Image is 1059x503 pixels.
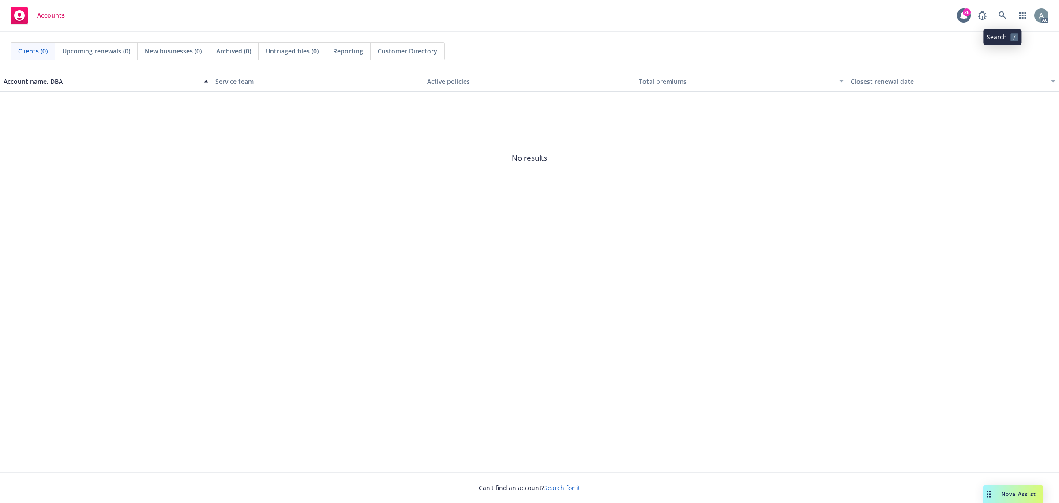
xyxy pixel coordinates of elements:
[851,77,1046,86] div: Closest renewal date
[18,46,48,56] span: Clients (0)
[427,77,632,86] div: Active policies
[1001,490,1036,498] span: Nova Assist
[7,3,68,28] a: Accounts
[266,46,319,56] span: Untriaged files (0)
[1014,7,1032,24] a: Switch app
[216,46,251,56] span: Archived (0)
[37,12,65,19] span: Accounts
[963,8,971,16] div: 26
[62,46,130,56] span: Upcoming renewals (0)
[378,46,437,56] span: Customer Directory
[479,483,580,492] span: Can't find an account?
[639,77,834,86] div: Total premiums
[4,77,199,86] div: Account name, DBA
[847,71,1059,92] button: Closest renewal date
[1034,8,1048,23] img: photo
[215,77,420,86] div: Service team
[635,71,847,92] button: Total premiums
[424,71,635,92] button: Active policies
[544,484,580,492] a: Search for it
[333,46,363,56] span: Reporting
[973,7,991,24] a: Report a Bug
[994,7,1011,24] a: Search
[983,485,1043,503] button: Nova Assist
[212,71,424,92] button: Service team
[145,46,202,56] span: New businesses (0)
[983,485,994,503] div: Drag to move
